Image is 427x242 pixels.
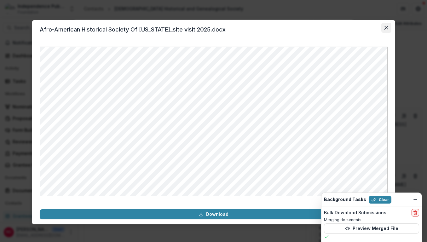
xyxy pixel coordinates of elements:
button: Dismiss [412,196,419,203]
button: Close [381,23,391,33]
button: delete [412,209,419,216]
h2: Bulk Download Submissions [324,210,386,216]
header: Afro-American Historical Society Of [US_STATE]_site visit 2025.docx [32,20,395,39]
button: Preview Merged File [324,223,419,233]
a: Download [40,209,388,219]
h2: Background Tasks [324,197,366,202]
button: Clear [369,196,391,204]
p: Merging documents. [324,217,419,223]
